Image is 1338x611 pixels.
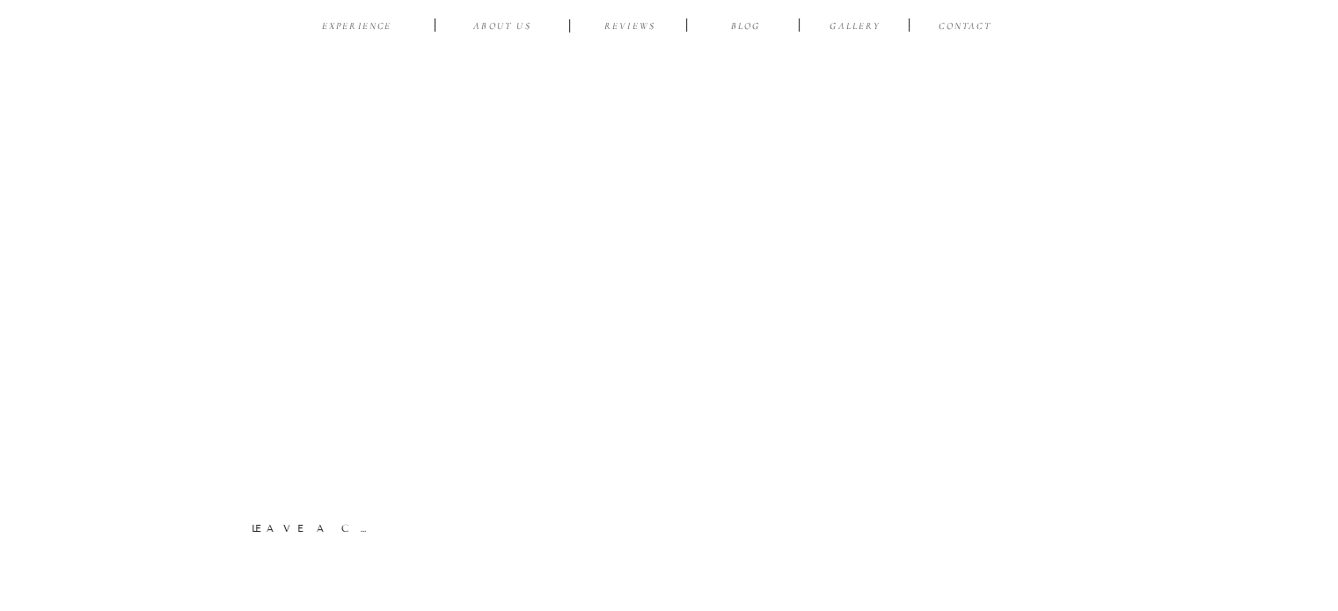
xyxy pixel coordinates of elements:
[936,19,995,36] a: CONTACT
[461,19,545,36] a: ABOUT US
[718,19,774,36] a: BLOG
[589,19,672,36] a: reviews
[826,19,885,36] a: Gallery
[316,19,398,36] a: EXPERIENCE
[252,521,391,537] a: leave a comment!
